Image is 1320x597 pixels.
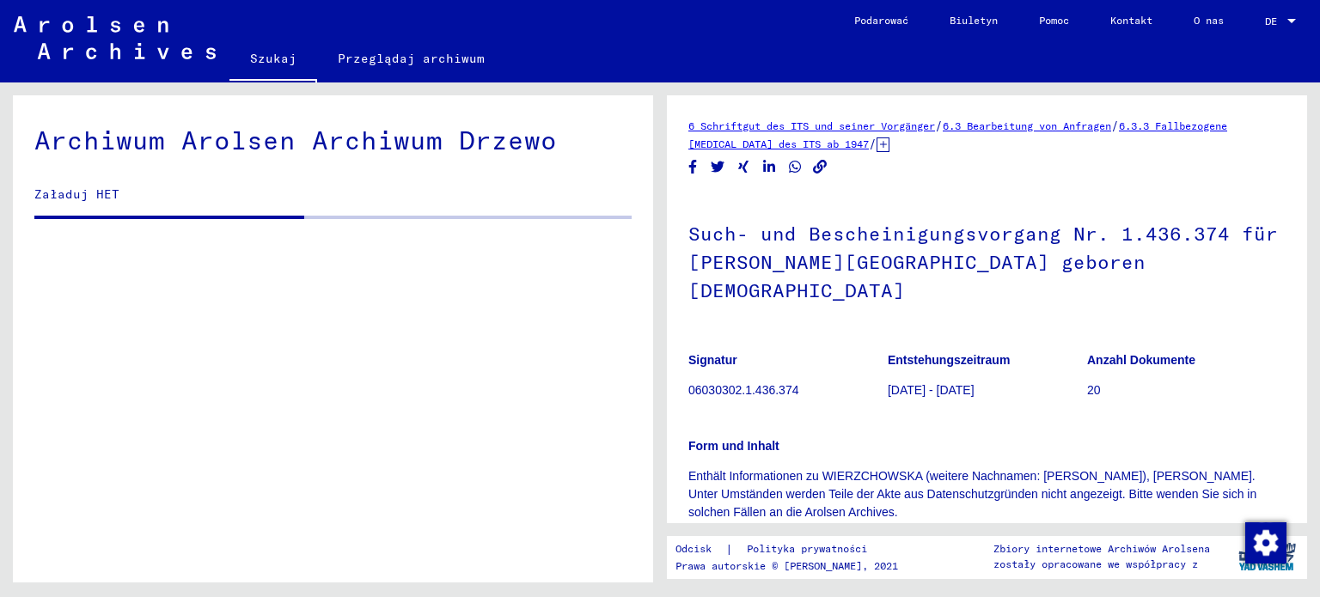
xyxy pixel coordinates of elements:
[688,381,887,399] p: 06030302.1.436.374
[688,353,737,367] b: Signatur
[229,38,317,82] a: Szukaj
[950,14,998,27] font: Biuletyn
[338,51,485,66] font: Przeglądaj archiwum
[993,557,1198,570] font: zostały opracowane we współpracy z
[1087,381,1286,399] p: 20
[1110,14,1152,27] font: Kontakt
[675,542,712,555] font: Odcisk
[688,194,1286,326] h1: Such- und Bescheinigungsvorgang Nr. 1.436.374 für [PERSON_NAME][GEOGRAPHIC_DATA] geboren [DEMOGRA...
[1245,522,1286,563] img: Zmień zgodę
[1039,14,1069,27] font: Pomoc
[1087,353,1195,367] b: Anzahl Dokumente
[761,156,779,178] button: Share on LinkedIn
[688,119,935,132] a: 6 Schriftgut des ITS und seiner Vorgänger
[684,156,702,178] button: Share on Facebook
[34,186,119,202] font: Załaduj HET
[747,542,867,555] font: Polityka prywatności
[935,118,943,133] span: /
[1235,535,1299,578] img: yv_logo.png
[733,540,888,558] a: Polityka prywatności
[317,38,505,79] a: Przeglądaj archiwum
[250,51,296,66] font: Szukaj
[675,540,725,558] a: Odcisk
[854,14,908,27] font: Podarować
[709,156,727,178] button: Share on Twitter
[688,467,1286,521] p: Enthält Informationen zu WIERZCHOWSKA (weitere Nachnamen: [PERSON_NAME]), [PERSON_NAME]. Unter Um...
[675,559,898,572] font: Prawa autorskie © [PERSON_NAME], 2021
[888,353,1010,367] b: Entstehungszeitraum
[725,541,733,557] font: |
[1194,14,1224,27] font: O nas
[14,16,216,59] img: Arolsen_neg.svg
[811,156,829,178] button: Copy link
[786,156,804,178] button: Share on WhatsApp
[869,136,877,151] span: /
[34,124,557,156] font: Archiwum Arolsen Archiwum Drzewo
[943,119,1111,132] a: 6.3 Bearbeitung von Anfragen
[993,542,1210,555] font: Zbiory internetowe Archiwów Arolsena
[688,439,779,453] b: Form und Inhalt
[735,156,753,178] button: Share on Xing
[1111,118,1119,133] span: /
[888,381,1086,399] p: [DATE] - [DATE]
[1265,15,1277,27] font: DE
